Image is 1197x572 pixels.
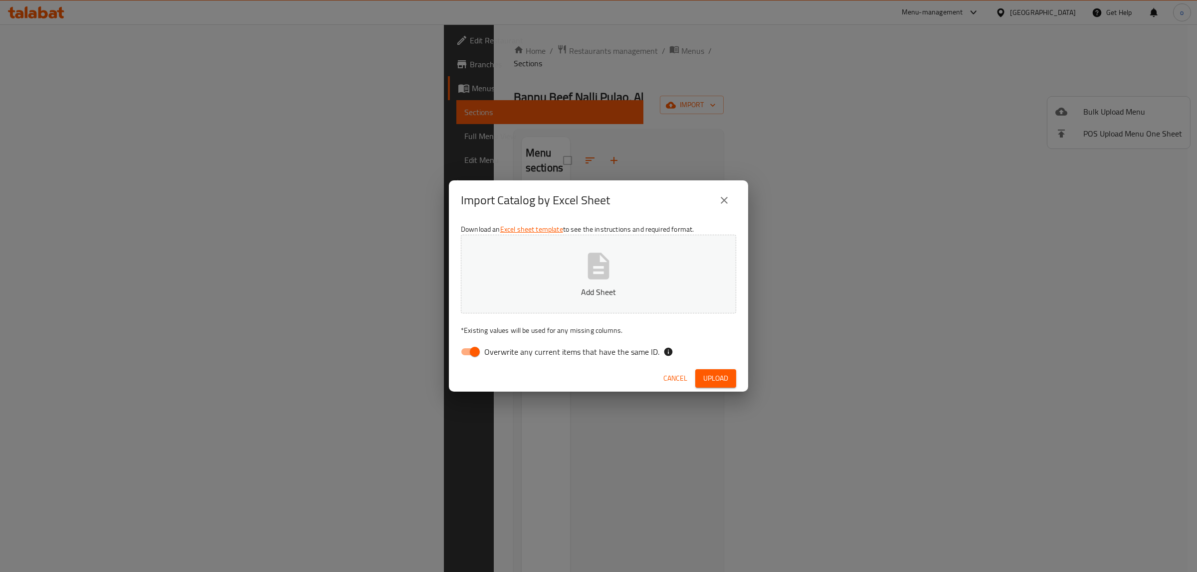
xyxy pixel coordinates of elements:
button: Add Sheet [461,235,736,313]
button: close [712,188,736,212]
a: Excel sheet template [500,223,563,236]
span: Overwrite any current items that have the same ID. [484,346,659,358]
p: Existing values will be used for any missing columns. [461,325,736,335]
span: Cancel [663,372,687,385]
button: Upload [695,369,736,388]
div: Download an to see the instructions and required format. [449,220,748,365]
span: Upload [703,372,728,385]
svg: If the overwrite option isn't selected, then the items that match an existing ID will be ignored ... [663,347,673,357]
h2: Import Catalog by Excel Sheet [461,192,610,208]
button: Cancel [659,369,691,388]
p: Add Sheet [476,286,721,298]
